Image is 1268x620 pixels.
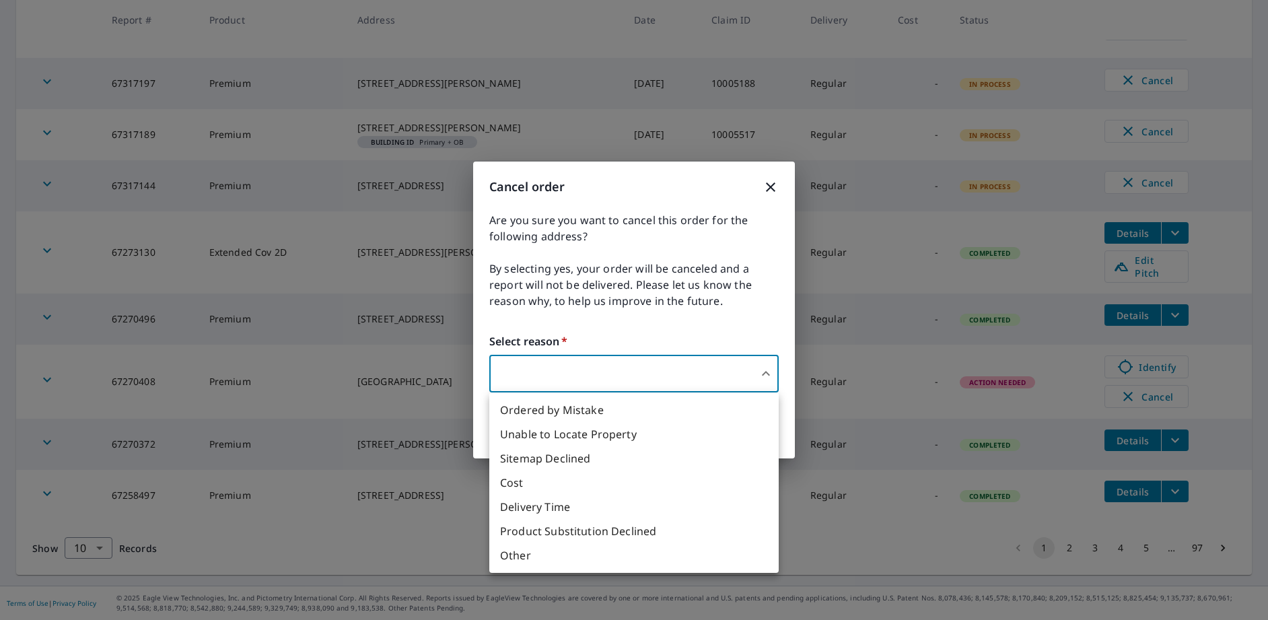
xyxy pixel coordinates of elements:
li: Product Substitution Declined [489,519,779,543]
li: Unable to Locate Property [489,422,779,446]
li: Cost [489,471,779,495]
li: Delivery Time [489,495,779,519]
li: Ordered by Mistake [489,398,779,422]
li: Sitemap Declined [489,446,779,471]
li: Other [489,543,779,567]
